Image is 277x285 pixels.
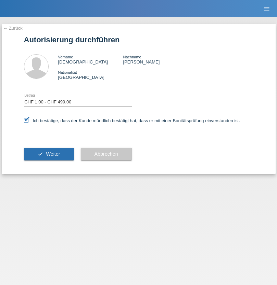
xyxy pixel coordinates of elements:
[3,26,23,31] a: ← Zurück
[263,5,270,12] i: menu
[58,70,77,74] span: Nationalität
[24,35,253,44] h1: Autorisierung durchführen
[58,54,123,65] div: [DEMOGRAPHIC_DATA]
[46,151,60,157] span: Weiter
[95,151,118,157] span: Abbrechen
[38,151,43,157] i: check
[24,118,240,123] label: Ich bestätige, dass der Kunde mündlich bestätigt hat, dass er mit einer Bonitätsprüfung einversta...
[260,6,274,11] a: menu
[58,55,73,59] span: Vorname
[123,54,188,65] div: [PERSON_NAME]
[24,148,74,161] button: check Weiter
[81,148,132,161] button: Abbrechen
[123,55,141,59] span: Nachname
[58,70,123,80] div: [GEOGRAPHIC_DATA]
